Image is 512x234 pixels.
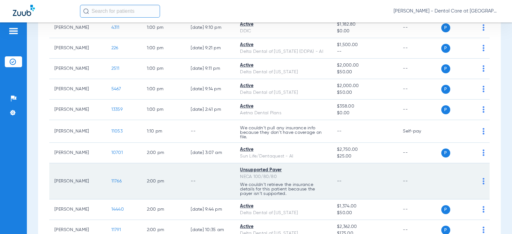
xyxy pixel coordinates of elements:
[240,21,327,28] div: Active
[441,105,450,114] span: P
[337,223,393,230] span: $2,362.00
[111,129,123,133] span: 11053
[441,205,450,214] span: P
[49,163,106,199] td: [PERSON_NAME]
[240,110,327,117] div: Aetna Dental Plans
[337,103,393,110] span: $358.00
[240,62,327,69] div: Active
[441,149,450,157] span: P
[111,66,120,71] span: 2511
[142,79,186,100] td: 1:00 PM
[483,24,484,31] img: group-dot-blue.svg
[186,143,235,163] td: [DATE] 3:07 AM
[142,59,186,79] td: 1:00 PM
[337,28,393,35] span: $0.00
[398,100,441,120] td: --
[483,65,484,72] img: group-dot-blue.svg
[49,199,106,220] td: [PERSON_NAME]
[111,179,122,183] span: 11766
[186,59,235,79] td: [DATE] 9:11 PM
[111,46,118,50] span: 226
[111,207,124,212] span: 14440
[240,48,327,55] div: Delta Dental of [US_STATE] (DDPA) - AI
[337,83,393,89] span: $2,000.00
[240,89,327,96] div: Delta Dental of [US_STATE]
[142,120,186,143] td: 1:10 PM
[240,153,327,160] div: Sun Life/Dentaquest - AI
[240,173,327,180] div: NECA 100/80/80
[337,110,393,117] span: $0.00
[398,59,441,79] td: --
[441,85,450,94] span: P
[142,163,186,199] td: 2:00 PM
[337,21,393,28] span: $1,182.80
[398,199,441,220] td: --
[441,44,450,53] span: P
[80,5,160,18] input: Search for patients
[483,45,484,51] img: group-dot-blue.svg
[49,120,106,143] td: [PERSON_NAME]
[186,18,235,38] td: [DATE] 9:10 PM
[394,8,499,14] span: [PERSON_NAME] - Dental Care at [GEOGRAPHIC_DATA]
[240,83,327,89] div: Active
[240,167,327,173] div: Unsupported Payer
[186,38,235,59] td: [DATE] 9:21 PM
[111,150,123,155] span: 10701
[111,25,120,30] span: 4311
[186,120,235,143] td: --
[111,228,121,232] span: 11791
[186,199,235,220] td: [DATE] 9:44 PM
[240,28,327,35] div: DDIC
[111,87,121,91] span: 5467
[337,62,393,69] span: $2,000.00
[398,38,441,59] td: --
[8,27,19,35] img: hamburger-icon
[49,79,106,100] td: [PERSON_NAME]
[111,107,123,112] span: 13359
[83,8,89,14] img: Search Icon
[142,199,186,220] td: 2:00 PM
[337,69,393,76] span: $50.00
[483,149,484,156] img: group-dot-blue.svg
[13,5,35,16] img: Zuub Logo
[337,179,342,183] span: --
[337,48,393,55] span: --
[142,100,186,120] td: 1:00 PM
[337,42,393,48] span: $1,500.00
[49,59,106,79] td: [PERSON_NAME]
[240,182,327,196] p: We couldn’t retrieve the insurance details for this patient because the payer isn’t supported.
[483,206,484,213] img: group-dot-blue.svg
[483,106,484,113] img: group-dot-blue.svg
[240,126,327,139] p: We couldn’t pull any insurance info because they don’t have coverage on file.
[186,100,235,120] td: [DATE] 2:41 PM
[483,178,484,184] img: group-dot-blue.svg
[240,42,327,48] div: Active
[337,203,393,210] span: $1,374.00
[441,64,450,73] span: P
[398,120,441,143] td: Self-pay
[337,146,393,153] span: $2,750.00
[49,18,106,38] td: [PERSON_NAME]
[337,89,393,96] span: $50.00
[398,79,441,100] td: --
[142,38,186,59] td: 1:00 PM
[49,143,106,163] td: [PERSON_NAME]
[337,210,393,216] span: $50.00
[240,69,327,76] div: Delta Dental of [US_STATE]
[142,18,186,38] td: 1:00 PM
[49,38,106,59] td: [PERSON_NAME]
[240,146,327,153] div: Active
[49,100,106,120] td: [PERSON_NAME]
[483,128,484,134] img: group-dot-blue.svg
[398,163,441,199] td: --
[240,210,327,216] div: Delta Dental of [US_STATE]
[337,153,393,160] span: $25.00
[398,143,441,163] td: --
[483,227,484,233] img: group-dot-blue.svg
[441,23,450,32] span: P
[142,143,186,163] td: 2:00 PM
[240,203,327,210] div: Active
[240,103,327,110] div: Active
[483,86,484,92] img: group-dot-blue.svg
[186,79,235,100] td: [DATE] 9:14 PM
